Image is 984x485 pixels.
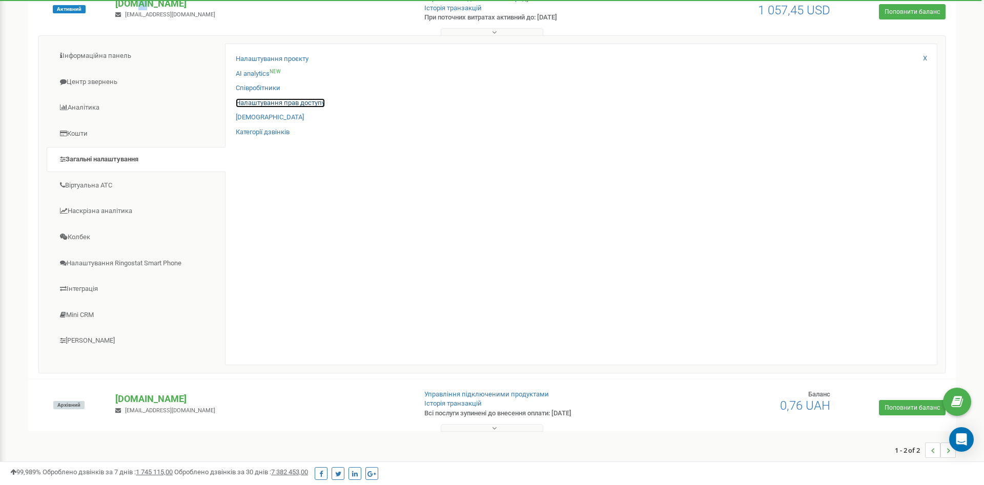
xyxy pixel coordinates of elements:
a: Інформаційна панель [47,44,225,69]
sup: NEW [270,69,281,74]
nav: ... [895,432,956,468]
span: Активний [53,5,86,13]
a: Співробітники [236,83,280,93]
a: Налаштування проєкту [236,54,309,64]
a: Інтеграція [47,277,225,302]
p: Всі послуги зупинені до внесення оплати: [DATE] [424,409,640,418]
a: Поповнити баланс [879,400,946,415]
a: AI analyticsNEW [236,69,281,79]
u: 7 382 453,00 [271,468,308,476]
a: Віртуальна АТС [47,173,225,198]
span: Архівний [53,401,85,409]
u: 1 745 115,00 [136,468,173,476]
div: Open Intercom Messenger [949,427,974,452]
a: Налаштування прав доступу [236,98,325,108]
a: Аналiтика [47,95,225,120]
p: При поточних витратах активний до: [DATE] [424,13,640,23]
a: [PERSON_NAME] [47,328,225,353]
a: Mini CRM [47,303,225,328]
a: Центр звернень [47,70,225,95]
a: Налаштування Ringostat Smart Phone [47,251,225,276]
span: 0,76 UAH [780,398,830,413]
span: Баланс [808,390,830,398]
p: [DOMAIN_NAME] [115,392,407,406]
a: Історія транзакцій [424,4,482,12]
span: [EMAIL_ADDRESS][DOMAIN_NAME] [125,11,215,18]
a: Колбек [47,225,225,250]
span: 99,989% [10,468,41,476]
span: [EMAIL_ADDRESS][DOMAIN_NAME] [125,407,215,414]
a: Наскрізна аналітика [47,199,225,224]
a: Кошти [47,121,225,146]
a: Історія транзакцій [424,399,482,407]
span: Оброблено дзвінків за 30 днів : [174,468,308,476]
a: X [923,54,927,64]
a: Управління підключеними продуктами [424,390,549,398]
span: 1 - 2 of 2 [895,442,925,458]
a: [DEMOGRAPHIC_DATA] [236,113,304,122]
a: Поповнити баланс [879,4,946,19]
a: Загальні налаштування [47,147,225,172]
span: Оброблено дзвінків за 7 днів : [43,468,173,476]
span: 1 057,45 USD [758,3,830,17]
a: Категорії дзвінків [236,128,290,137]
